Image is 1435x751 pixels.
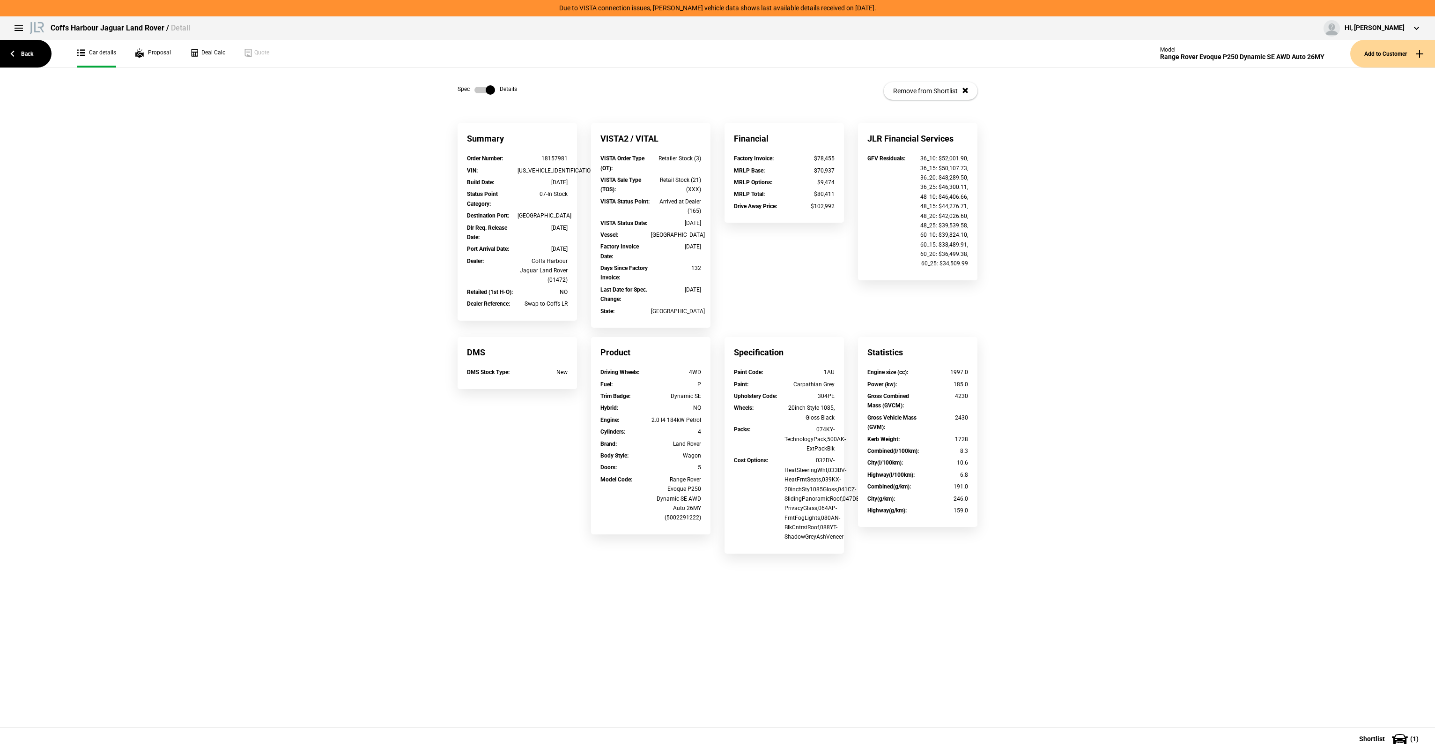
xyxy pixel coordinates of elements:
div: 10.6 [918,458,969,467]
strong: MRLP Options : [734,179,772,186]
span: Shortlist [1359,736,1385,742]
strong: Engine : [600,417,619,423]
div: [GEOGRAPHIC_DATA] [651,307,702,316]
strong: Brand : [600,441,617,447]
strong: Kerb Weight : [867,436,900,443]
button: Remove from Shortlist [884,82,977,100]
strong: Status Point Category : [467,191,498,207]
strong: Upholstery Code : [734,393,777,399]
strong: MRLP Total : [734,191,765,197]
strong: VISTA Status Date : [600,220,647,226]
strong: Driving Wheels : [600,369,639,375]
strong: VISTA Sale Type (TOS) : [600,177,641,193]
strong: Paint Code : [734,369,763,375]
div: DMS [458,337,577,368]
strong: VISTA Status Point : [600,198,650,205]
div: VISTA2 / VITAL [591,123,710,154]
strong: Doors : [600,464,617,471]
div: [DATE] [518,244,568,254]
div: 07-In Stock [518,189,568,199]
strong: Factory Invoice : [734,155,774,162]
strong: Wheels : [734,405,754,411]
strong: Gross Combined Mass (GVCM) : [867,393,909,409]
span: ( 1 ) [1410,736,1419,742]
div: Swap to Coffs LR [518,299,568,308]
strong: VISTA Order Type (OT) : [600,155,644,171]
div: 4230 [918,391,969,401]
div: Specification [725,337,844,368]
div: 074KY-TechnologyPack,500AK-ExtPackBlk [784,425,835,453]
div: Wagon [651,451,702,460]
div: 5 [651,463,702,472]
div: Coffs Harbour Jaguar Land Rover / [51,23,190,33]
strong: Last Date for Spec. Change : [600,286,647,302]
div: 191.0 [918,482,969,491]
div: 032DV-HeatSteeringWhl,033BV-HeatFrntSeats,039KX-20inchSty1085Gloss,041CZ-SlidingPanoramicRoof,047... [784,456,835,542]
strong: Paint : [734,381,748,388]
div: 20inch Style 1085, Gloss Black [784,403,835,422]
div: Retailer Stock (3) [651,154,702,163]
div: 18157981 [518,154,568,163]
div: Land Rover [651,439,702,449]
div: 2.0 I4 184kW Petrol [651,415,702,425]
strong: Retailed (1st H-O) : [467,289,513,295]
div: Arrived at Dealer (165) [651,197,702,216]
div: [GEOGRAPHIC_DATA] [651,230,702,240]
div: Product [591,337,710,368]
div: 246.0 [918,494,969,503]
strong: Days Since Factory Invoice : [600,265,648,281]
div: Dynamic SE [651,391,702,401]
div: 6.8 [918,470,969,480]
a: Car details [77,40,116,68]
div: Summary [458,123,577,154]
strong: MRLP Base : [734,167,765,174]
strong: Highway(g/km) : [867,507,907,514]
strong: Fuel : [600,381,613,388]
div: $78,455 [784,154,835,163]
strong: Trim Badge : [600,393,630,399]
div: Range Rover Evoque P250 Dynamic SE AWD Auto 26MY [1160,53,1324,61]
strong: Packs : [734,426,750,433]
button: Shortlist(1) [1345,727,1435,751]
div: Hi, [PERSON_NAME] [1345,23,1405,33]
button: Add to Customer [1350,40,1435,68]
div: $70,937 [784,166,835,175]
div: 1AU [784,368,835,377]
strong: Engine size (cc) : [867,369,908,375]
strong: Port Arrival Date : [467,246,509,252]
div: Retail Stock (21) (XXX) [651,175,702,195]
strong: DMS Stock Type : [467,369,510,375]
strong: Dlr Req. Release Date : [467,225,507,240]
strong: VIN : [467,167,478,174]
strong: Combined(g/km) : [867,483,911,490]
div: 304PE [784,391,835,401]
strong: Order Number : [467,155,503,162]
strong: Drive Away Price : [734,203,777,210]
strong: Combined(l/100km) : [867,448,919,454]
strong: Model Code : [600,476,632,483]
span: Detail [171,23,190,32]
strong: Vessel : [600,232,618,238]
div: NO [651,403,702,413]
div: Range Rover Evoque P250 Dynamic SE AWD Auto 26MY (5002291222) [651,475,702,523]
div: NO [518,287,568,297]
div: 8.3 [918,446,969,456]
div: [DATE] [651,218,702,228]
strong: Gross Vehicle Mass (GVM) : [867,414,917,430]
strong: City(g/km) : [867,496,895,502]
div: $80,411 [784,189,835,199]
strong: GFV Residuals : [867,155,905,162]
div: [DATE] [651,242,702,251]
strong: Build Date : [467,179,494,186]
div: New [518,368,568,377]
div: [DATE] [651,285,702,294]
div: $102,992 [784,202,835,211]
div: Financial [725,123,844,154]
div: $9,474 [784,178,835,187]
strong: Destination Port : [467,212,509,219]
img: landrover.png [28,20,46,34]
div: Coffs Harbour Jaguar Land Rover (01472) [518,256,568,285]
div: Model [1160,46,1324,53]
div: 1728 [918,435,969,444]
div: 4 [651,427,702,436]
